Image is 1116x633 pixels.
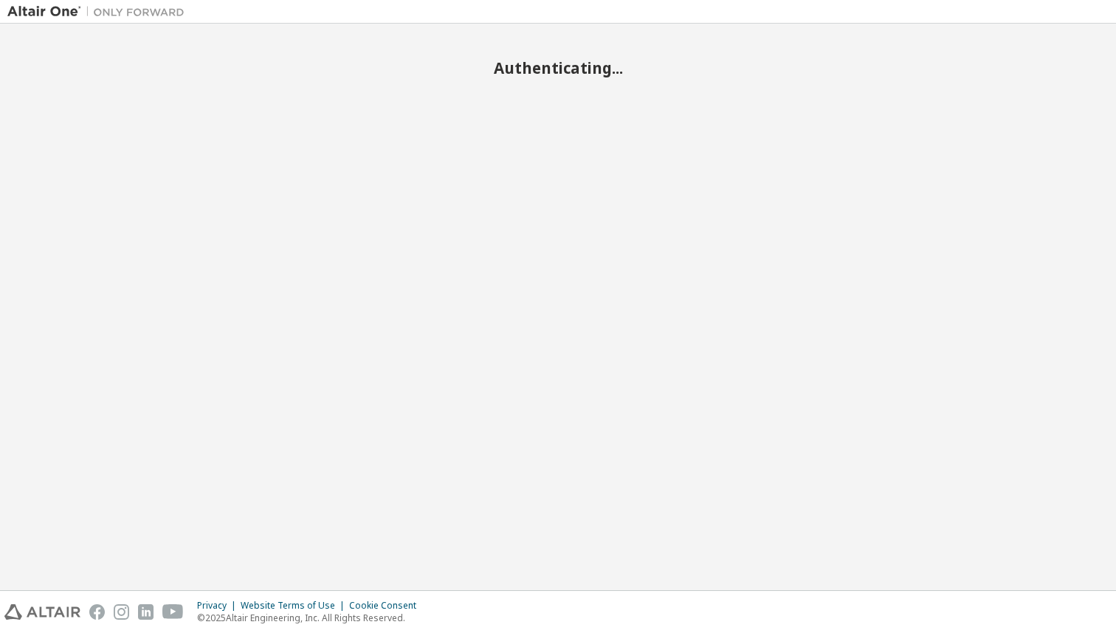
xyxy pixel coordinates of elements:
[349,600,425,612] div: Cookie Consent
[197,600,241,612] div: Privacy
[197,612,425,624] p: © 2025 Altair Engineering, Inc. All Rights Reserved.
[7,58,1109,77] h2: Authenticating...
[7,4,192,19] img: Altair One
[4,604,80,620] img: altair_logo.svg
[138,604,154,620] img: linkedin.svg
[162,604,184,620] img: youtube.svg
[89,604,105,620] img: facebook.svg
[241,600,349,612] div: Website Terms of Use
[114,604,129,620] img: instagram.svg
